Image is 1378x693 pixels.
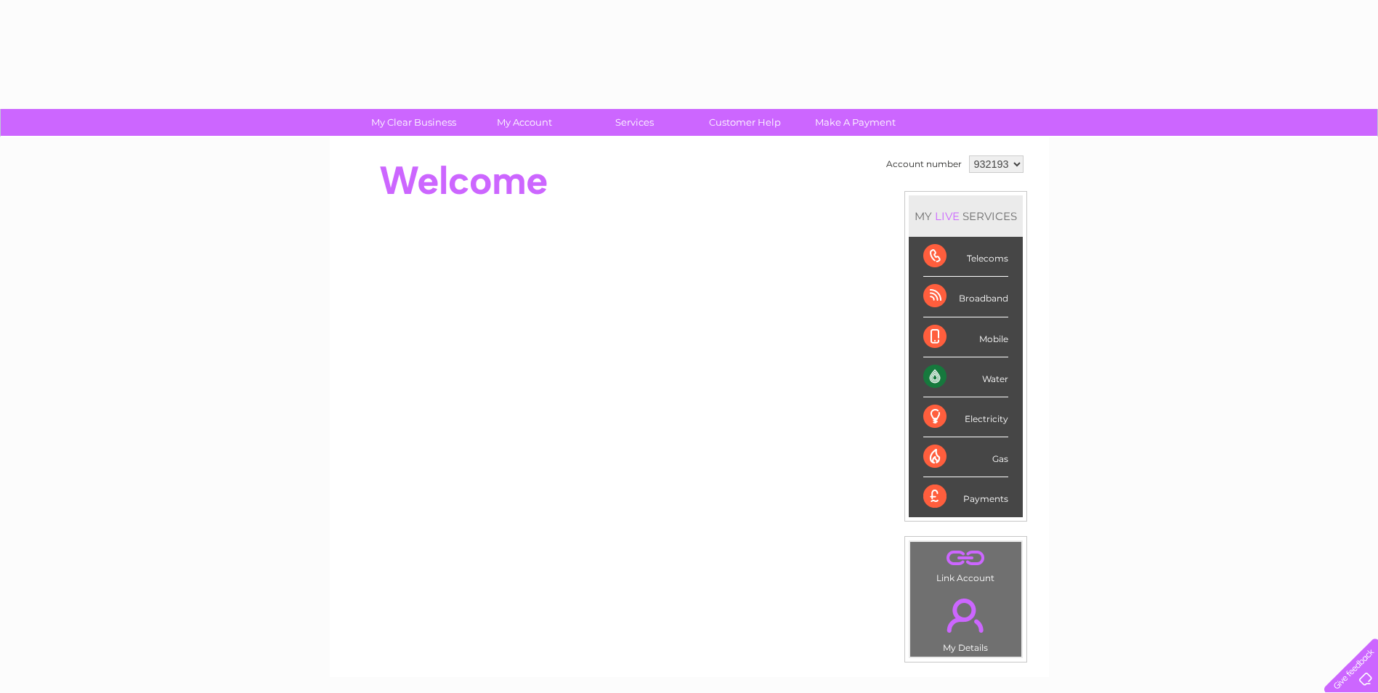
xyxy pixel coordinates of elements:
a: My Clear Business [354,109,474,136]
div: Mobile [923,317,1008,357]
div: Payments [923,477,1008,516]
div: Telecoms [923,237,1008,277]
a: Make A Payment [795,109,915,136]
a: . [914,546,1018,571]
div: Electricity [923,397,1008,437]
td: Account number [883,152,965,177]
td: My Details [909,586,1022,657]
div: Gas [923,437,1008,477]
div: LIVE [932,209,962,223]
a: Customer Help [685,109,805,136]
a: My Account [464,109,584,136]
td: Link Account [909,541,1022,587]
div: Water [923,357,1008,397]
div: MY SERVICES [909,195,1023,237]
a: . [914,590,1018,641]
div: Broadband [923,277,1008,317]
a: Services [575,109,694,136]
